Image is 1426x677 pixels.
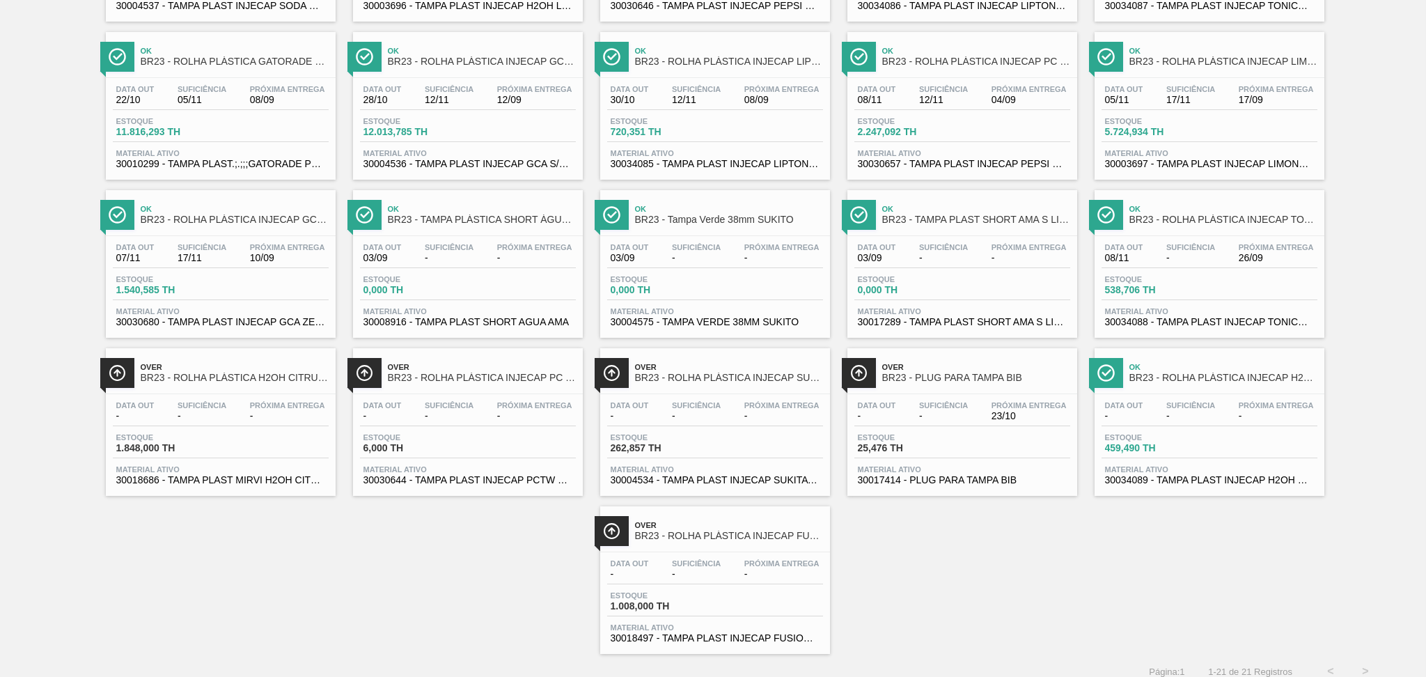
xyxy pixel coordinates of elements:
[744,411,820,421] span: -
[363,465,572,474] span: Material ativo
[919,401,968,410] span: Suficiência
[1105,85,1143,93] span: Data out
[611,465,820,474] span: Material ativo
[363,127,461,137] span: 12.013,785 TH
[590,496,837,654] a: ÍconeOverBR23 - ROLHA PLÁSTICA INJECAP FUSION SHORTData out-Suficiência-Próxima Entrega-Estoque1....
[1239,401,1314,410] span: Próxima Entrega
[250,411,325,421] span: -
[178,243,226,251] span: Suficiência
[850,48,868,65] img: Ícone
[603,206,620,224] img: Ícone
[343,180,590,338] a: ÍconeOkBR23 - TAMPA PLÁSTICA SHORT ÁGUA AMAData out03/09Suficiência-Próxima Entrega-Estoque0,000 ...
[858,285,955,295] span: 0,000 TH
[1105,307,1314,316] span: Material ativo
[611,307,820,316] span: Material ativo
[1097,206,1115,224] img: Ícone
[343,338,590,496] a: ÍconeOverBR23 - ROLHA PLÁSTICA INJECAP PC TW SHORTData out-Suficiência-Próxima Entrega-Estoque6,0...
[1129,363,1317,371] span: Ok
[1166,85,1215,93] span: Suficiência
[992,243,1067,251] span: Próxima Entrega
[116,317,325,327] span: 30030680 - TAMPA PLAST INJECAP GCA ZERO NIV24
[858,243,896,251] span: Data out
[1129,373,1317,383] span: BR23 - ROLHA PLÁSTICA INJECAP H2OH CITRUS SHORT
[611,253,649,263] span: 03/09
[611,149,820,157] span: Material ativo
[858,85,896,93] span: Data out
[858,275,955,283] span: Estoque
[744,95,820,105] span: 08/09
[919,243,968,251] span: Suficiência
[356,48,373,65] img: Ícone
[95,22,343,180] a: ÍconeOkBR23 - ROLHA PLÁSTICA GATORADE NORMALData out22/10Suficiência05/11Próxima Entrega08/09Esto...
[611,1,820,11] span: 30030646 - TAMPA PLAST INJECAP PEPSI ZERO NIV24
[178,401,226,410] span: Suficiência
[1206,667,1292,677] span: 1 - 21 de 21 Registros
[611,275,708,283] span: Estoque
[178,85,226,93] span: Suficiência
[425,85,473,93] span: Suficiência
[858,465,1067,474] span: Material ativo
[919,95,968,105] span: 12/11
[141,56,329,67] span: BR23 - ROLHA PLÁSTICA GATORADE NORMAL
[635,363,823,371] span: Over
[497,401,572,410] span: Próxima Entrega
[919,85,968,93] span: Suficiência
[611,559,649,568] span: Data out
[1084,338,1331,496] a: ÍconeOkBR23 - ROLHA PLÁSTICA INJECAP H2OH CITRUS SHORTData out-Suficiência-Próxima Entrega-Estoqu...
[363,475,572,485] span: 30030644 - TAMPA PLAST INJECAP PCTW NIV24
[611,633,820,644] span: 30018497 - TAMPA PLAST INJECAP FUSION DECOR S/LINER
[672,559,721,568] span: Suficiência
[635,531,823,541] span: BR23 - ROLHA PLÁSTICA INJECAP FUSION SHORT
[1105,1,1314,11] span: 30034087 - TAMPA PLAST INJECAP TONICA S/LINER
[882,47,1070,55] span: Ok
[611,433,708,442] span: Estoque
[363,149,572,157] span: Material ativo
[1166,95,1215,105] span: 17/11
[611,569,649,579] span: -
[611,623,820,632] span: Material ativo
[858,433,955,442] span: Estoque
[363,253,402,263] span: 03/09
[116,117,214,125] span: Estoque
[635,215,823,225] span: BR23 - Tampa Verde 38mm SUKITO
[1105,411,1143,421] span: -
[116,85,155,93] span: Data out
[992,401,1067,410] span: Próxima Entrega
[858,95,896,105] span: 08/11
[1105,253,1143,263] span: 08/11
[858,443,955,453] span: 25,476 TH
[1166,243,1215,251] span: Suficiência
[603,364,620,382] img: Ícone
[109,206,126,224] img: Ícone
[603,522,620,540] img: Ícone
[141,205,329,213] span: Ok
[363,411,402,421] span: -
[858,149,1067,157] span: Material ativo
[858,317,1067,327] span: 30017289 - TAMPA PLAST SHORT AMA S LINER BERICAP
[1166,253,1215,263] span: -
[95,180,343,338] a: ÍconeOkBR23 - ROLHA PLÁSTICA INJECAP GCA ZERO SHORTData out07/11Suficiência17/11Próxima Entrega10...
[1166,401,1215,410] span: Suficiência
[388,215,576,225] span: BR23 - TAMPA PLÁSTICA SHORT ÁGUA AMA
[635,205,823,213] span: Ok
[1105,443,1202,453] span: 459,490 TH
[363,95,402,105] span: 28/10
[116,285,214,295] span: 1.540,585 TH
[116,433,214,442] span: Estoque
[992,411,1067,421] span: 23/10
[611,285,708,295] span: 0,000 TH
[992,85,1067,93] span: Próxima Entrega
[611,95,649,105] span: 30/10
[744,401,820,410] span: Próxima Entrega
[611,401,649,410] span: Data out
[919,253,968,263] span: -
[363,85,402,93] span: Data out
[1105,317,1314,327] span: 30034088 - TAMPA PLAST INJECAP TONICA ZERO S/LINER
[858,411,896,421] span: -
[141,47,329,55] span: Ok
[744,243,820,251] span: Próxima Entrega
[672,85,721,93] span: Suficiência
[141,363,329,371] span: Over
[1105,475,1314,485] span: 30034089 - TAMPA PLAST INJECAP H2OH CITRUS S/LINER
[1129,205,1317,213] span: Ok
